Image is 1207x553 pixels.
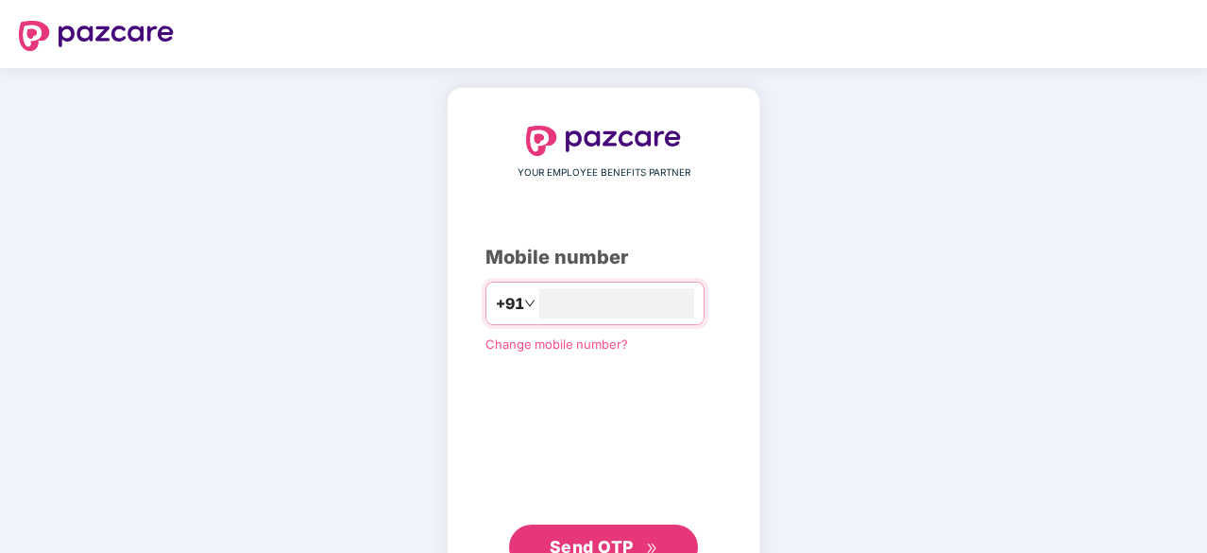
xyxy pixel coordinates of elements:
a: Change mobile number? [485,337,628,352]
span: YOUR EMPLOYEE BENEFITS PARTNER [518,165,690,181]
img: logo [19,21,174,51]
span: +91 [496,292,524,316]
span: down [524,298,535,309]
div: Mobile number [485,243,722,272]
img: logo [526,126,681,156]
